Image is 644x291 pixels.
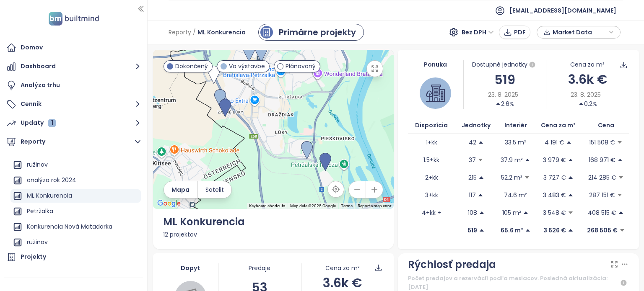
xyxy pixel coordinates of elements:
[10,205,141,218] div: Petržalka
[488,90,518,99] span: 23. 8. 2025
[568,192,574,198] span: caret-up
[27,221,112,232] div: Konkurencia Nová Matadorka
[618,210,624,216] span: caret-up
[21,252,46,262] div: Projekty
[408,257,496,273] div: Rýchlosť predaja
[286,62,316,71] span: Plánovaný
[46,10,101,27] img: logo
[525,157,530,163] span: caret-up
[325,263,360,273] div: Cena za m²
[578,101,584,107] span: caret-up
[543,155,566,165] p: 3 979 €
[589,155,615,165] p: 168 971 €
[4,134,143,150] button: Reporty
[478,157,483,163] span: caret-down
[568,157,574,163] span: caret-up
[27,237,48,247] div: ružinov
[21,42,43,53] div: Domov
[570,60,605,69] div: Cena za m²
[171,185,190,194] span: Mapa
[455,117,497,134] th: Jednotky
[426,84,445,103] img: house
[4,77,143,94] a: Analýza trhu
[568,210,574,216] span: caret-down
[4,39,143,56] a: Domov
[499,26,530,39] button: PDF
[553,26,607,39] span: Market Data
[501,173,522,182] p: 52.2 m²
[469,191,476,200] p: 117
[588,208,616,217] p: 408 515 €
[462,26,494,39] span: Bez DPH
[163,263,218,273] div: Dopyt
[469,138,476,147] p: 42
[589,138,615,147] p: 151 508 €
[408,151,455,169] td: 1.5+kk
[479,227,485,233] span: caret-up
[478,192,483,198] span: caret-up
[525,227,531,233] span: caret-up
[408,204,455,221] td: 4+kk +
[10,236,141,249] div: ružinov
[504,191,527,200] p: 74.6 m²
[467,226,477,235] p: 519
[541,26,616,39] div: button
[545,138,564,147] p: 4 191 €
[566,139,572,145] span: caret-up
[408,134,455,151] td: 1+kk
[175,62,208,71] span: Dokončený
[164,181,197,198] button: Mapa
[21,118,56,128] div: Updaty
[229,62,265,71] span: Vo výstavbe
[169,25,191,40] span: Reporty
[501,226,523,235] p: 65.6 m²
[341,203,353,208] a: Terms (opens in new tab)
[10,220,141,234] div: Konkurencia Nová Matadorka
[218,263,301,273] div: Predaje
[534,117,583,134] th: Cena za m²
[249,203,285,209] button: Keyboard shortcuts
[479,210,485,216] span: caret-up
[10,189,141,203] div: ML Konkurencia
[279,26,356,39] div: Primárne projekty
[617,192,623,198] span: caret-down
[408,117,455,134] th: Dispozícia
[4,249,143,265] a: Projekty
[619,227,625,233] span: caret-down
[21,80,60,90] div: Analýza trhu
[546,70,628,89] div: 3.6k €
[198,181,231,198] button: Satelit
[155,198,183,209] a: Open this area in Google Maps (opens a new window)
[4,58,143,75] button: Dashboard
[464,60,546,70] div: Dostupné jednotky
[27,160,48,170] div: ružinov
[163,230,384,239] div: 12 projektov
[10,174,141,187] div: analýza rok 2024
[468,208,477,217] p: 108
[578,99,597,108] div: 0.2%
[469,155,476,165] p: 37
[505,138,526,147] p: 33.5 m²
[618,175,624,180] span: caret-down
[502,208,521,217] p: 105 m²
[205,185,224,194] span: Satelit
[197,25,246,40] span: ML Konkurencia
[587,226,618,235] p: 268 505 €
[524,175,530,180] span: caret-down
[495,101,501,107] span: caret-up
[501,155,523,165] p: 37.9 m²
[509,0,616,21] span: [EMAIL_ADDRESS][DOMAIN_NAME]
[543,226,566,235] p: 3 626 €
[571,90,601,99] span: 23. 8. 2025
[495,99,514,108] div: 2.6%
[543,191,566,200] p: 3 483 €
[408,60,463,69] div: Ponuka
[514,28,526,37] span: PDF
[48,119,56,127] div: 1
[543,208,566,217] p: 3 548 €
[10,158,141,172] div: ružinov
[523,210,529,216] span: caret-up
[588,173,616,182] p: 214 285 €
